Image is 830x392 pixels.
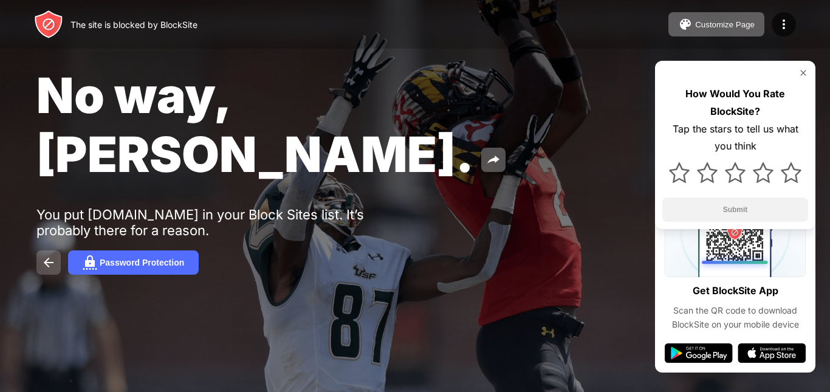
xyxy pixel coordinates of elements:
[738,343,806,363] img: app-store.svg
[798,68,808,78] img: rate-us-close.svg
[781,162,801,183] img: star.svg
[662,198,808,222] button: Submit
[695,20,755,29] div: Customize Page
[665,343,733,363] img: google-play.svg
[68,250,199,275] button: Password Protection
[725,162,746,183] img: star.svg
[678,17,693,32] img: pallet.svg
[70,19,197,30] div: The site is blocked by BlockSite
[662,85,808,120] div: How Would You Rate BlockSite?
[41,255,56,270] img: back.svg
[669,162,690,183] img: star.svg
[777,17,791,32] img: menu-icon.svg
[34,10,63,39] img: header-logo.svg
[36,207,412,238] div: You put [DOMAIN_NAME] in your Block Sites list. It’s probably there for a reason.
[697,162,718,183] img: star.svg
[668,12,764,36] button: Customize Page
[753,162,773,183] img: star.svg
[83,255,97,270] img: password.svg
[100,258,184,267] div: Password Protection
[36,66,474,184] span: No way, [PERSON_NAME].
[662,120,808,156] div: Tap the stars to tell us what you think
[486,153,501,167] img: share.svg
